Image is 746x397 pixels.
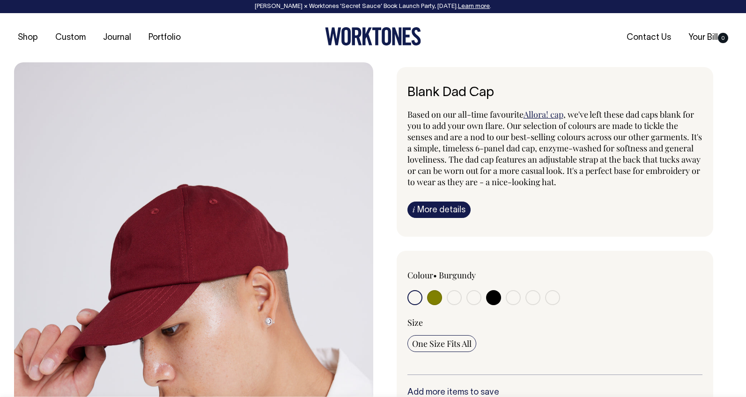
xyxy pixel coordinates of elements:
a: Contact Us [623,30,675,45]
a: Allora! cap [524,109,563,120]
label: Burgundy [439,270,476,281]
input: One Size Fits All [407,335,476,352]
span: Based on our all-time favourite [407,109,524,120]
span: , we've left these dad caps blank for you to add your own flare. Our selection of colours are mad... [407,109,702,187]
span: 0 [718,33,728,43]
a: Journal [99,30,135,45]
a: Shop [14,30,42,45]
div: Size [407,317,703,328]
a: iMore details [407,202,471,218]
span: One Size Fits All [412,338,472,349]
div: [PERSON_NAME] × Worktones ‘Secret Sauce’ Book Launch Party, [DATE]. . [9,3,737,10]
h6: Blank Dad Cap [407,86,703,100]
a: Custom [52,30,89,45]
a: Portfolio [145,30,185,45]
span: • [433,270,437,281]
div: Colour [407,270,525,281]
span: i [413,204,415,214]
a: Learn more [458,4,490,9]
a: Your Bill0 [685,30,732,45]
